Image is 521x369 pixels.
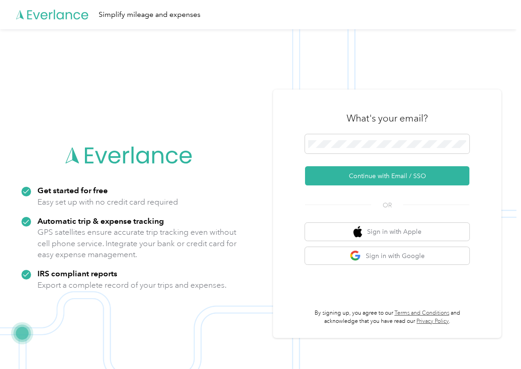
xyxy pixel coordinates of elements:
strong: IRS compliant reports [37,269,117,278]
p: Easy set up with no credit card required [37,196,178,208]
button: apple logoSign in with Apple [305,223,469,241]
strong: Get started for free [37,185,108,195]
a: Privacy Policy [416,318,449,325]
a: Terms and Conditions [395,310,449,316]
img: apple logo [353,226,363,237]
p: GPS satellites ensure accurate trip tracking even without cell phone service. Integrate your bank... [37,227,237,260]
img: google logo [350,250,361,262]
p: Export a complete record of your trips and expenses. [37,279,226,291]
span: OR [371,200,403,210]
button: Continue with Email / SSO [305,166,469,185]
p: By signing up, you agree to our and acknowledge that you have read our . [305,309,469,325]
div: Simplify mileage and expenses [99,9,200,21]
h3: What's your email? [347,112,428,125]
iframe: Everlance-gr Chat Button Frame [470,318,521,369]
button: google logoSign in with Google [305,247,469,265]
strong: Automatic trip & expense tracking [37,216,164,226]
